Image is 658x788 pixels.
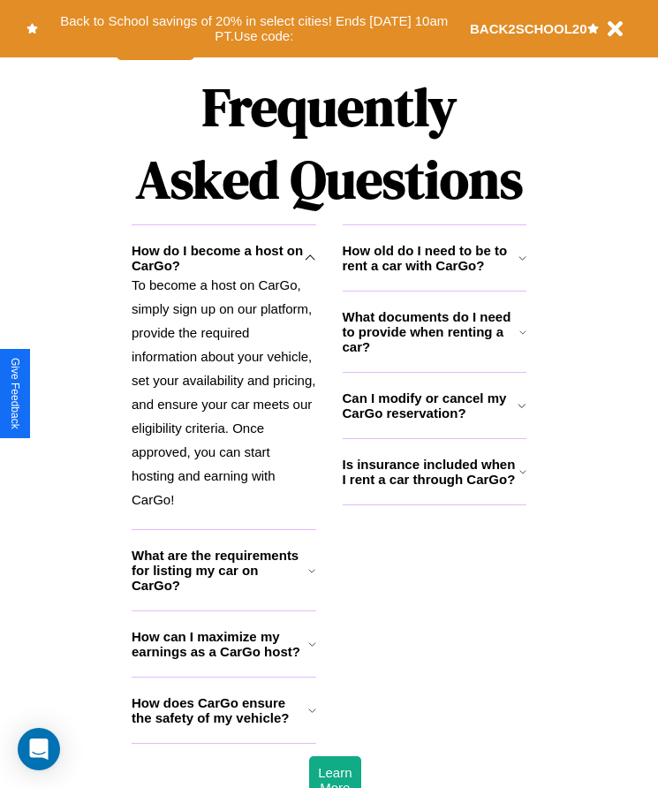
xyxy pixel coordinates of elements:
[132,629,308,659] h3: How can I maximize my earnings as a CarGo host?
[132,273,316,511] p: To become a host on CarGo, simply sign up on our platform, provide the required information about...
[343,390,518,421] h3: Can I modify or cancel my CarGo reservation?
[38,9,470,49] button: Back to School savings of 20% in select cities! Ends [DATE] 10am PT.Use code:
[18,728,60,770] div: Open Intercom Messenger
[132,243,305,273] h3: How do I become a host on CarGo?
[132,548,308,593] h3: What are the requirements for listing my car on CarGo?
[132,62,526,224] h1: Frequently Asked Questions
[343,457,519,487] h3: Is insurance included when I rent a car through CarGo?
[343,243,518,273] h3: How old do I need to be to rent a car with CarGo?
[343,309,520,354] h3: What documents do I need to provide when renting a car?
[132,695,308,725] h3: How does CarGo ensure the safety of my vehicle?
[470,21,587,36] b: BACK2SCHOOL20
[9,358,21,429] div: Give Feedback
